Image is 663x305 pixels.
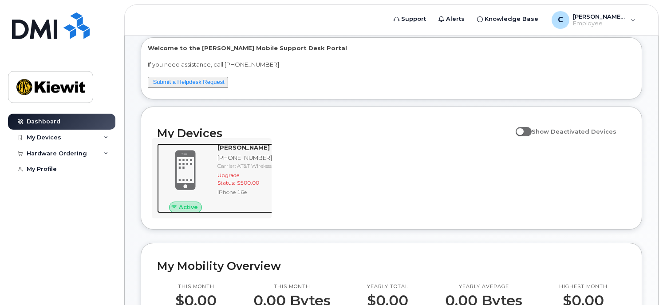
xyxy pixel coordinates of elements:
[148,77,228,88] button: Submit a Helpdesk Request
[545,11,642,29] div: Carlos.Pazos
[387,10,432,28] a: Support
[471,10,545,28] a: Knowledge Base
[558,15,563,25] span: C
[217,172,239,186] span: Upgrade Status:
[217,188,272,196] div: iPhone 16e
[573,20,626,27] span: Employee
[148,44,635,52] p: Welcome to the [PERSON_NAME] Mobile Support Desk Portal
[573,13,626,20] span: [PERSON_NAME].[PERSON_NAME]
[401,15,426,24] span: Support
[157,127,511,140] h2: My Devices
[532,128,616,135] span: Show Deactivated Devices
[217,144,270,151] strong: [PERSON_NAME]
[516,123,523,130] input: Show Deactivated Devices
[559,283,608,290] p: Highest month
[237,179,259,186] span: $500.00
[367,283,408,290] p: Yearly total
[175,283,217,290] p: This month
[485,15,538,24] span: Knowledge Base
[217,154,272,162] div: [PHONE_NUMBER]
[148,60,635,69] p: If you need assistance, call [PHONE_NUMBER]
[253,283,331,290] p: This month
[217,162,272,170] div: Carrier: AT&T Wireless
[432,10,471,28] a: Alerts
[157,259,626,273] h2: My Mobility Overview
[445,283,522,290] p: Yearly average
[179,203,198,211] span: Active
[153,79,225,85] a: Submit a Helpdesk Request
[157,143,266,213] a: Active[PERSON_NAME][PHONE_NUMBER]Carrier: AT&T WirelessUpgrade Status:$500.00iPhone 16e
[446,15,465,24] span: Alerts
[624,266,656,298] iframe: Messenger Launcher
